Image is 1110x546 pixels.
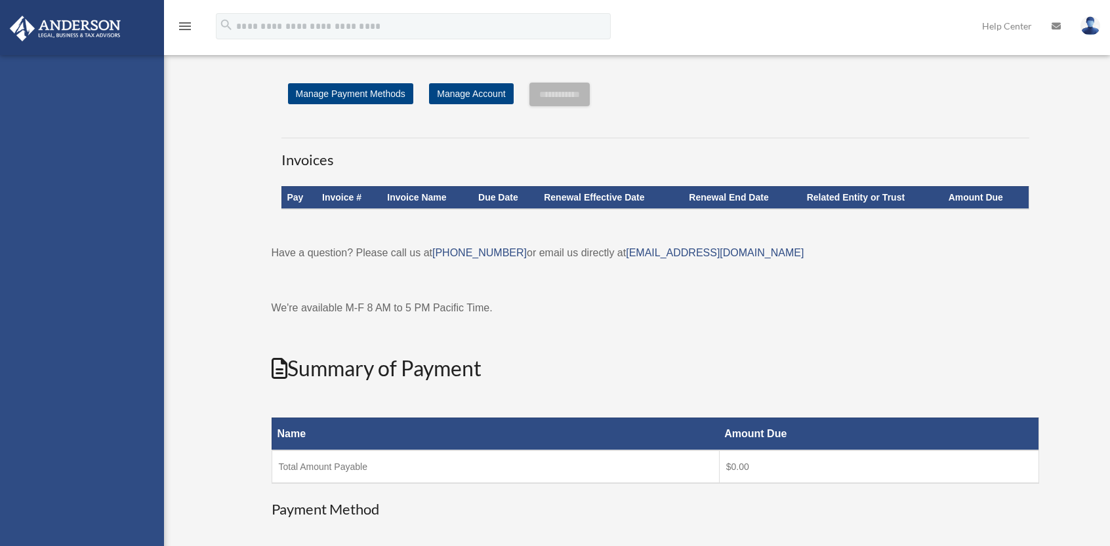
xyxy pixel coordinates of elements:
th: Renewal Effective Date [539,186,684,208]
th: Amount Due [719,418,1038,450]
th: Related Entity or Trust [802,186,943,208]
h2: Summary of Payment [272,354,1039,383]
a: [EMAIL_ADDRESS][DOMAIN_NAME] [626,247,804,258]
th: Invoice # [317,186,382,208]
a: Manage Account [429,83,513,104]
th: Name [272,418,719,450]
img: Anderson Advisors Platinum Portal [6,16,125,41]
th: Renewal End Date [684,186,801,208]
p: We're available M-F 8 AM to 5 PM Pacific Time. [272,299,1039,317]
a: menu [177,23,193,34]
h3: Invoices [281,138,1029,170]
p: Have a question? Please call us at or email us directly at [272,244,1039,262]
h3: Payment Method [272,499,1039,520]
th: Amount Due [943,186,1029,208]
th: Due Date [473,186,539,208]
th: Invoice Name [382,186,473,208]
i: menu [177,18,193,34]
td: Total Amount Payable [272,450,719,483]
a: [PHONE_NUMBER] [432,247,527,258]
img: User Pic [1080,16,1100,35]
td: $0.00 [719,450,1038,483]
i: search [219,18,234,32]
a: Manage Payment Methods [288,83,413,104]
th: Pay [281,186,317,208]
